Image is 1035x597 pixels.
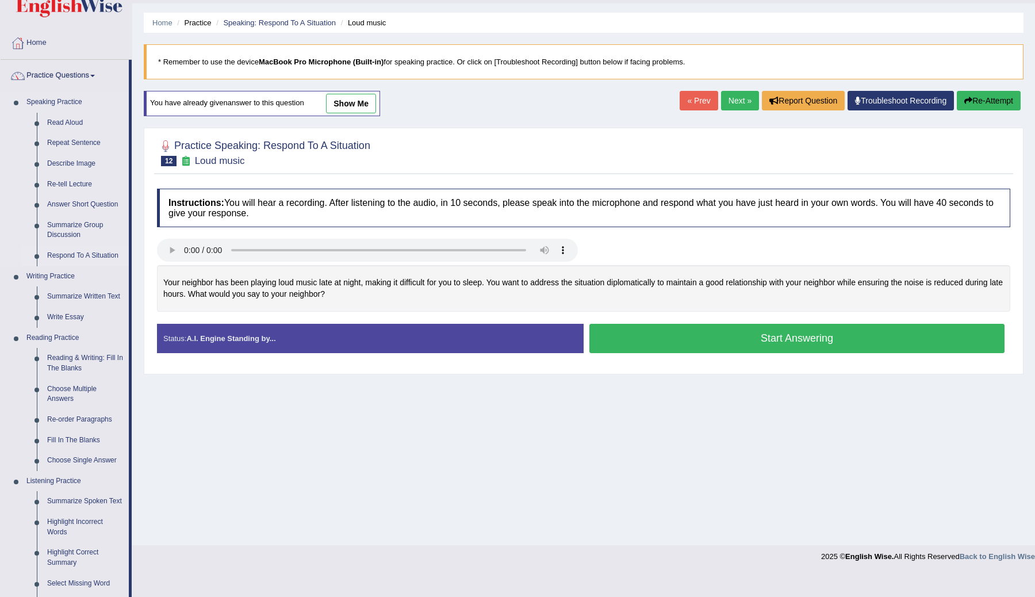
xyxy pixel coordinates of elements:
[152,18,172,27] a: Home
[680,91,718,110] a: « Prev
[157,137,370,166] h2: Practice Speaking: Respond To A Situation
[168,198,224,208] b: Instructions:
[42,450,129,471] a: Choose Single Answer
[960,552,1035,561] a: Back to English Wise
[42,246,129,266] a: Respond To A Situation
[157,265,1010,312] div: Your neighbor has been playing loud music late at night, making it difficult for you to sleep. Yo...
[157,189,1010,227] h4: You will hear a recording. After listening to the audio, in 10 seconds, please speak into the mic...
[195,155,245,166] small: Loud music
[179,156,191,167] small: Exam occurring question
[848,91,954,110] a: Troubleshoot Recording
[21,471,129,492] a: Listening Practice
[1,60,129,89] a: Practice Questions
[144,91,380,116] div: You have already given answer to this question
[762,91,845,110] button: Report Question
[42,113,129,133] a: Read Aloud
[157,324,584,353] div: Status:
[259,58,384,66] b: MacBook Pro Microphone (Built-in)
[21,92,129,113] a: Speaking Practice
[721,91,759,110] a: Next »
[42,379,129,410] a: Choose Multiple Answers
[186,334,275,343] strong: A.I. Engine Standing by...
[144,44,1023,79] blockquote: * Remember to use the device for speaking practice. Or click on [Troubleshoot Recording] button b...
[589,324,1005,353] button: Start Answering
[42,430,129,451] a: Fill In The Blanks
[42,286,129,307] a: Summarize Written Text
[42,215,129,246] a: Summarize Group Discussion
[21,266,129,287] a: Writing Practice
[174,17,211,28] li: Practice
[42,194,129,215] a: Answer Short Question
[42,307,129,328] a: Write Essay
[42,133,129,154] a: Repeat Sentence
[21,328,129,349] a: Reading Practice
[957,91,1021,110] button: Re-Attempt
[326,94,376,113] a: show me
[42,410,129,430] a: Re-order Paragraphs
[1,27,132,56] a: Home
[42,154,129,174] a: Describe Image
[42,491,129,512] a: Summarize Spoken Text
[42,174,129,195] a: Re-tell Lecture
[42,573,129,594] a: Select Missing Word
[821,545,1035,562] div: 2025 © All Rights Reserved
[42,512,129,542] a: Highlight Incorrect Words
[223,18,336,27] a: Speaking: Respond To A Situation
[161,156,177,166] span: 12
[845,552,894,561] strong: English Wise.
[42,542,129,573] a: Highlight Correct Summary
[338,17,386,28] li: Loud music
[42,348,129,378] a: Reading & Writing: Fill In The Blanks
